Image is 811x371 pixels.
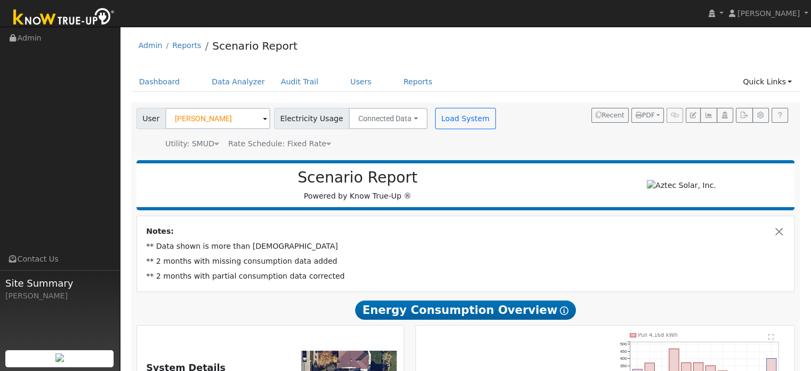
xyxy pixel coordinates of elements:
span: Electricity Usage [274,108,349,129]
text: Pull 4,168 kWh [638,332,678,338]
a: Dashboard [131,72,188,92]
button: Load System [435,108,496,129]
strong: Notes: [146,227,174,235]
span: Alias: None [228,139,331,148]
a: Scenario Report [212,40,298,52]
a: Quick Links [735,72,800,92]
span: [PERSON_NAME] [737,9,800,18]
img: retrieve [55,353,64,362]
button: Connected Data [349,108,428,129]
text: 350 [620,364,627,368]
a: Users [342,72,380,92]
img: Know True-Up [8,6,120,30]
text:  [768,334,774,340]
a: Admin [139,41,163,50]
text: 500 [620,342,627,346]
div: Utility: SMUD [165,138,219,149]
button: Login As [717,108,733,123]
td: ** 2 months with missing consumption data added [144,254,787,269]
img: Aztec Solar, Inc. [647,180,716,191]
span: PDF [636,112,655,119]
a: Reports [396,72,440,92]
a: Reports [172,41,201,50]
div: [PERSON_NAME] [5,290,114,302]
text: 400 [620,356,627,361]
i: Show Help [560,306,568,315]
button: Recent [591,108,629,123]
td: ** 2 months with partial consumption data corrected [144,269,787,284]
button: Edit User [686,108,701,123]
div: Powered by Know True-Up ® [142,169,574,202]
button: Close [774,226,785,237]
input: Select a User [165,108,270,129]
button: Settings [752,108,769,123]
button: Export Interval Data [736,108,752,123]
a: Data Analyzer [204,72,273,92]
span: User [136,108,166,129]
a: Help Link [772,108,788,123]
button: PDF [631,108,664,123]
td: ** Data shown is more than [DEMOGRAPHIC_DATA] [144,239,787,254]
span: Site Summary [5,276,114,290]
text: 450 [620,349,627,353]
span: Energy Consumption Overview [355,301,576,320]
button: Multi-Series Graph [700,108,717,123]
a: Audit Trail [273,72,326,92]
h2: Scenario Report [147,169,568,187]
